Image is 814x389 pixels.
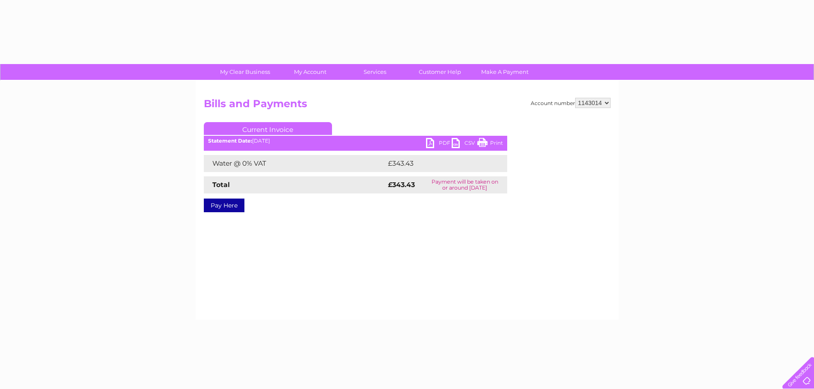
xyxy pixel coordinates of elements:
[388,181,415,189] strong: £343.43
[452,138,477,150] a: CSV
[212,181,230,189] strong: Total
[423,176,507,193] td: Payment will be taken on or around [DATE]
[275,64,345,80] a: My Account
[204,155,386,172] td: Water @ 0% VAT
[204,122,332,135] a: Current Invoice
[386,155,492,172] td: £343.43
[204,199,244,212] a: Pay Here
[208,137,252,144] b: Statement Date:
[470,64,540,80] a: Make A Payment
[405,64,475,80] a: Customer Help
[340,64,410,80] a: Services
[204,138,507,144] div: [DATE]
[204,98,611,114] h2: Bills and Payments
[531,98,611,108] div: Account number
[426,138,452,150] a: PDF
[477,138,503,150] a: Print
[210,64,280,80] a: My Clear Business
